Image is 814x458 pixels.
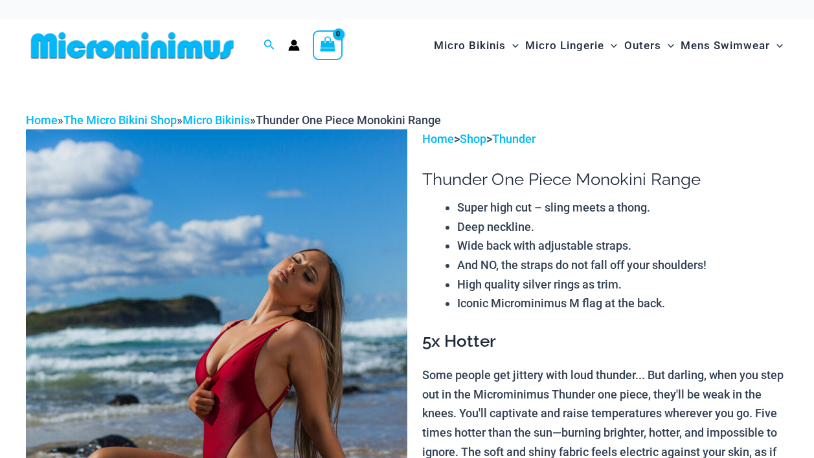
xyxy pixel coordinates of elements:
span: Menu Toggle [661,29,674,62]
li: Deep neckline. [457,217,788,237]
span: » » » [26,113,441,127]
p: > > [422,129,788,149]
h3: 5x Hotter [422,331,788,353]
li: And NO, the straps do not fall off your shoulders! [457,256,788,275]
li: Super high cut – sling meets a thong. [457,198,788,217]
a: Micro LingerieMenu ToggleMenu Toggle [522,26,620,65]
span: Menu Toggle [604,29,617,62]
span: Menu Toggle [506,29,519,62]
a: View Shopping Cart, empty [313,30,343,60]
a: Micro BikinisMenu ToggleMenu Toggle [431,26,522,65]
a: Shop [460,132,486,146]
span: Micro Bikinis [434,29,506,62]
a: OutersMenu ToggleMenu Toggle [621,26,677,65]
a: Home [422,132,454,146]
img: MM SHOP LOGO FLAT [26,31,239,60]
a: Micro Bikinis [183,113,250,127]
h1: Thunder One Piece Monokini Range [422,169,788,190]
a: Thunder [492,132,536,146]
span: Thunder One Piece Monokini Range [256,113,441,127]
li: Iconic Microminimus M flag at the back. [457,294,788,313]
li: Wide back with adjustable straps. [457,236,788,256]
a: Mens SwimwearMenu ToggleMenu Toggle [677,26,786,65]
span: Mens Swimwear [681,29,770,62]
a: Home [26,113,58,127]
span: Micro Lingerie [525,29,604,62]
li: High quality silver rings as trim. [457,275,788,294]
a: The Micro Bikini Shop [63,113,177,127]
span: Outers [624,29,661,62]
span: Menu Toggle [770,29,783,62]
a: Search icon link [264,38,275,54]
nav: Site Navigation [429,24,788,67]
a: Account icon link [288,39,300,51]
